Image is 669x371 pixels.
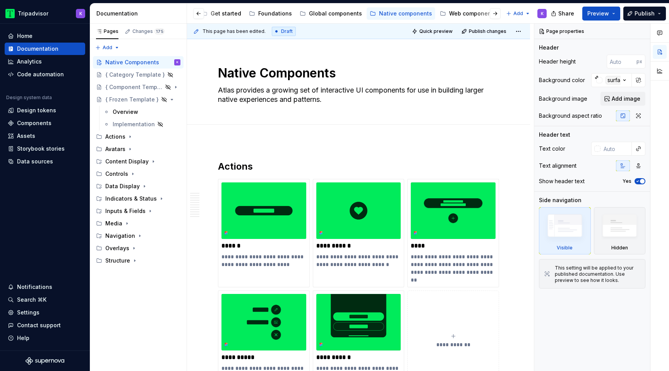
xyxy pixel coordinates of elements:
[211,10,241,17] div: Get started
[539,162,576,170] div: Text alignment
[177,58,178,66] div: K
[105,71,165,79] div: { Category Template }
[93,205,184,217] div: Inputs & Fields
[17,321,61,329] div: Contact support
[105,207,146,215] div: Inputs & Fields
[297,7,365,20] a: Global components
[5,30,85,42] a: Home
[17,296,46,304] div: Search ⌘K
[6,94,52,101] div: Design system data
[93,69,184,81] a: { Category Template }
[105,257,130,265] div: Structure
[5,294,85,306] button: Search ⌘K
[623,178,631,184] label: Yes
[5,130,85,142] a: Assets
[18,10,48,17] div: Tripadvisor
[316,182,401,239] img: 8a2bd539-f056-474d-91b0-d8e8b4e96742.png
[105,232,135,240] div: Navigation
[539,112,602,120] div: Background aspect ratio
[105,182,140,190] div: Data Display
[411,182,496,239] img: 6753d73b-3d23-4e0e-ba15-f6b5f42868a7.png
[316,294,401,350] img: 8ae1aed2-e1ba-4f50-a658-17bc95801add.png
[258,10,292,17] div: Foundations
[17,106,56,114] div: Design tokens
[105,145,125,153] div: Avatars
[539,177,585,185] div: Show header text
[635,10,655,17] span: Publish
[79,10,82,17] div: K
[93,143,184,155] div: Avatars
[541,10,544,17] div: K
[105,58,159,66] div: Native Components
[202,28,266,34] span: This page has been edited.
[5,306,85,319] a: Settings
[17,158,53,165] div: Data sources
[105,158,149,165] div: Content Display
[309,10,362,17] div: Global components
[105,220,122,227] div: Media
[379,10,432,17] div: Native components
[547,7,579,21] button: Share
[93,254,184,267] div: Structure
[606,76,629,84] div: surface
[5,117,85,129] a: Components
[218,160,499,173] h2: Actions
[607,55,636,69] input: Auto
[5,319,85,331] button: Contact support
[26,357,64,365] svg: Supernova Logo
[5,104,85,117] a: Design tokens
[216,84,497,106] textarea: Atlas provides a growing set of interactive UI components for use in building larger native exper...
[17,119,51,127] div: Components
[105,170,128,178] div: Controls
[591,73,632,87] button: surface
[17,70,64,78] div: Code automation
[558,10,574,17] span: Share
[582,7,620,21] button: Preview
[105,96,159,103] div: { Frozen Template }
[5,332,85,344] button: Help
[600,92,645,106] button: Add image
[93,42,122,53] button: Add
[504,8,533,19] button: Add
[93,242,184,254] div: Overlays
[100,106,184,118] a: Overview
[419,28,453,34] span: Quick preview
[96,28,118,34] div: Pages
[93,81,184,93] a: { Component Template }
[281,28,293,34] span: Draft
[105,244,129,252] div: Overlays
[557,245,573,251] div: Visible
[5,281,85,293] button: Notifications
[93,217,184,230] div: Media
[93,56,184,267] div: Page tree
[636,58,642,65] p: px
[5,9,15,18] img: 0ed0e8b8-9446-497d-bad0-376821b19aa5.png
[96,10,184,17] div: Documentation
[587,10,609,17] span: Preview
[459,26,510,37] button: Publish changes
[17,45,58,53] div: Documentation
[367,7,435,20] a: Native components
[5,143,85,155] a: Storybook stories
[105,195,157,203] div: Indicators & Status
[5,55,85,68] a: Analytics
[469,28,506,34] span: Publish changes
[198,7,244,20] a: Get started
[17,58,42,65] div: Analytics
[93,230,184,242] div: Navigation
[5,155,85,168] a: Data sources
[539,196,582,204] div: Side navigation
[216,64,497,82] textarea: Native Components
[17,132,35,140] div: Assets
[555,265,640,283] div: This setting will be applied to your published documentation. Use preview to see how it looks.
[449,10,496,17] div: Web components
[612,95,640,103] span: Add image
[539,95,587,103] div: Background image
[539,44,559,52] div: Header
[17,334,29,342] div: Help
[539,58,576,65] div: Header height
[2,5,88,22] button: TripadvisorK
[117,6,428,21] div: Page tree
[105,83,163,91] div: { Component Template }
[154,28,165,34] span: 175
